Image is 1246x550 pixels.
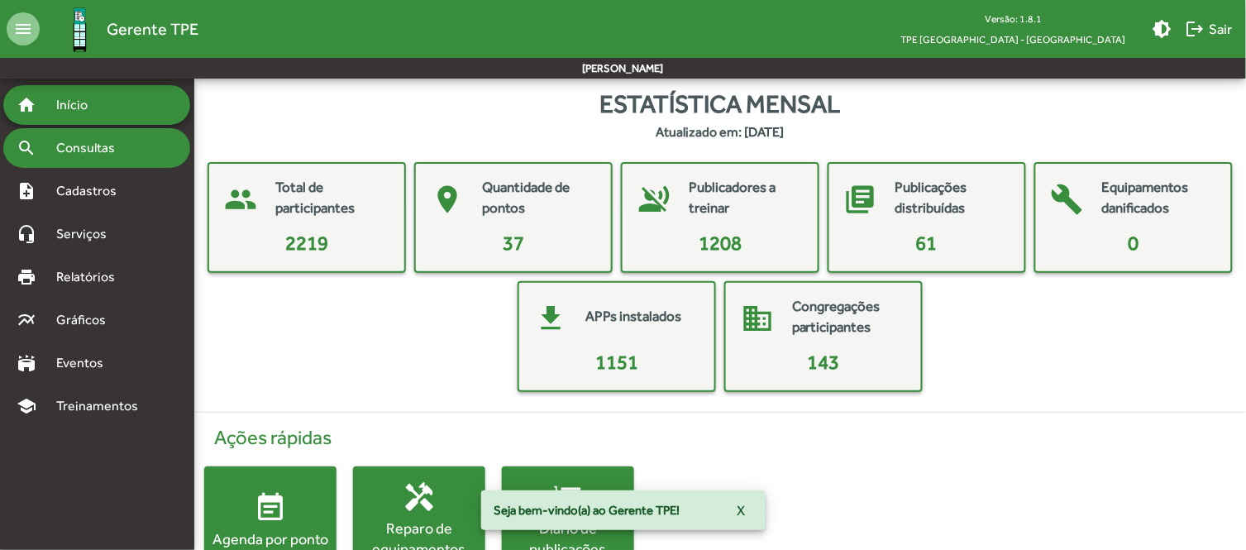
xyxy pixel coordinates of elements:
[656,122,785,142] strong: Atualizado em: [DATE]
[1186,14,1233,44] span: Sair
[17,95,36,115] mat-icon: home
[46,138,136,158] span: Consultas
[1043,175,1092,224] mat-icon: build
[699,232,742,254] span: 1208
[1179,14,1239,44] button: Sair
[808,351,840,373] span: 143
[888,29,1139,50] span: TPE [GEOGRAPHIC_DATA] - [GEOGRAPHIC_DATA]
[46,310,128,330] span: Gráficos
[482,177,594,219] mat-card-title: Quantidade de pontos
[275,177,388,219] mat-card-title: Total de participantes
[7,12,40,45] mat-icon: menu
[836,175,886,224] mat-icon: library_books
[895,177,1008,219] mat-card-title: Publicações distribuídas
[17,396,36,416] mat-icon: school
[629,175,679,224] mat-icon: voice_over_off
[17,138,36,158] mat-icon: search
[46,353,126,373] span: Eventos
[792,296,905,338] mat-card-title: Congregações participantes
[738,495,746,525] span: X
[17,181,36,201] mat-icon: note_add
[888,8,1139,29] div: Versão: 1.8.1
[17,310,36,330] mat-icon: multiline_chart
[204,426,1236,450] h4: Ações rápidas
[46,95,112,115] span: Início
[1153,19,1172,39] mat-icon: brightness_medium
[40,2,198,56] a: Gerente TPE
[17,267,36,287] mat-icon: print
[916,232,938,254] span: 61
[1129,232,1139,254] span: 0
[53,2,107,56] img: Logo
[689,177,801,219] mat-card-title: Publicadores a treinar
[422,175,472,224] mat-icon: place
[600,85,841,122] span: Estatística mensal
[46,267,136,287] span: Relatórios
[403,481,436,514] mat-icon: handyman
[204,528,337,549] div: Agenda por ponto
[107,16,198,42] span: Gerente TPE
[526,294,575,343] mat-icon: get_app
[585,306,681,328] mat-card-title: APPs instalados
[494,502,680,519] span: Seja bem-vindo(a) ao Gerente TPE!
[17,353,36,373] mat-icon: stadium
[17,224,36,244] mat-icon: headset_mic
[733,294,782,343] mat-icon: domain
[46,396,158,416] span: Treinamentos
[503,232,524,254] span: 37
[216,175,265,224] mat-icon: people
[595,351,638,373] span: 1151
[285,232,328,254] span: 2219
[1102,177,1215,219] mat-card-title: Equipamentos danificados
[46,181,138,201] span: Cadastros
[254,491,287,524] mat-icon: event_note
[46,224,129,244] span: Serviços
[1186,19,1205,39] mat-icon: logout
[724,495,759,525] button: X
